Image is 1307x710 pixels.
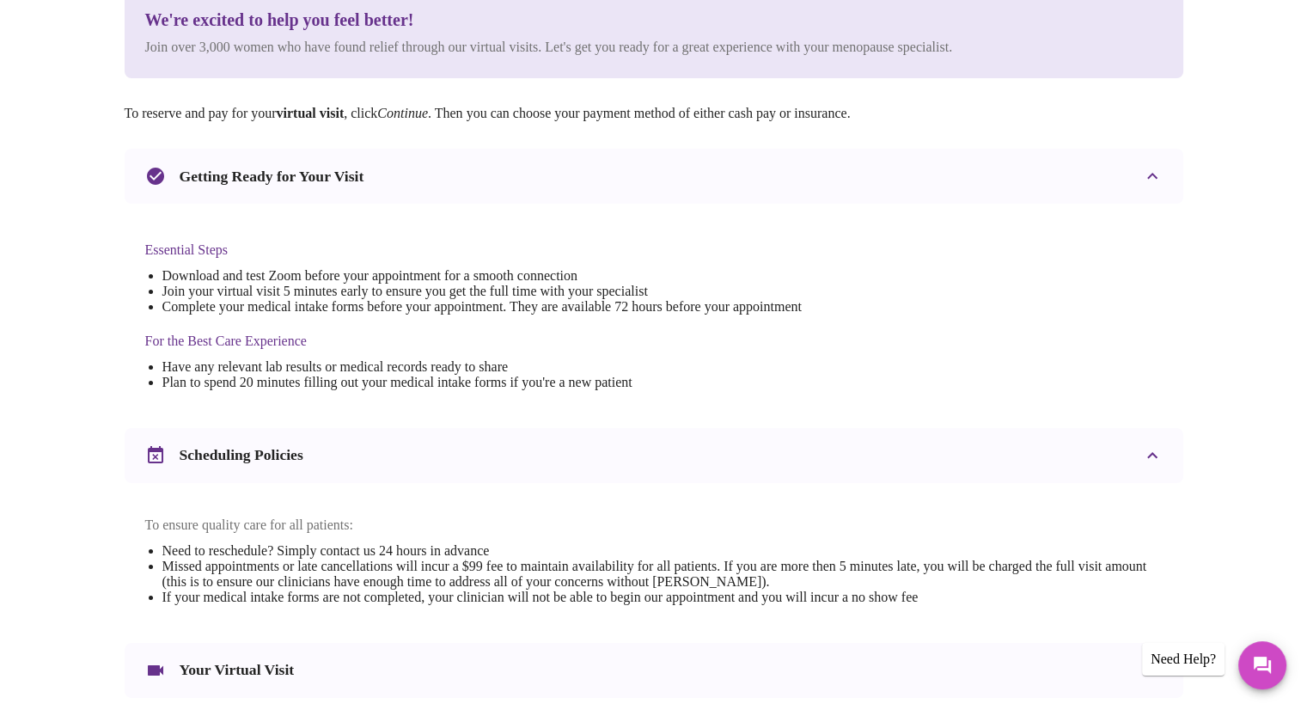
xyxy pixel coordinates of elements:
h3: We're excited to help you feel better! [145,10,953,30]
h4: For the Best Care Experience [145,334,802,349]
li: If your medical intake forms are not completed, your clinician will not be able to begin our appo... [162,590,1163,605]
div: Scheduling Policies [125,428,1183,483]
strong: virtual visit [277,106,345,120]
button: Messages [1238,641,1286,689]
li: Need to reschedule? Simply contact us 24 hours in advance [162,543,1163,559]
h3: Getting Ready for Your Visit [180,168,364,186]
p: To reserve and pay for your , click . Then you can choose your payment method of either cash pay ... [125,106,1183,121]
li: Missed appointments or late cancellations will incur a $99 fee to maintain availability for all p... [162,559,1163,590]
li: Complete your medical intake forms before your appointment. They are available 72 hours before yo... [162,299,802,315]
h3: Scheduling Policies [180,446,303,464]
li: Have any relevant lab results or medical records ready to share [162,359,802,375]
li: Plan to spend 20 minutes filling out your medical intake forms if you're a new patient [162,375,802,390]
h4: Essential Steps [145,242,802,258]
em: Continue [377,106,428,120]
li: Join your virtual visit 5 minutes early to ensure you get the full time with your specialist [162,284,802,299]
div: Your Virtual Visit [125,643,1183,698]
p: To ensure quality care for all patients: [145,517,1163,533]
h3: Your Virtual Visit [180,661,295,679]
div: Getting Ready for Your Visit [125,149,1183,204]
li: Download and test Zoom before your appointment for a smooth connection [162,268,802,284]
div: Need Help? [1142,643,1225,676]
p: Join over 3,000 women who have found relief through our virtual visits. Let's get you ready for a... [145,37,953,58]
